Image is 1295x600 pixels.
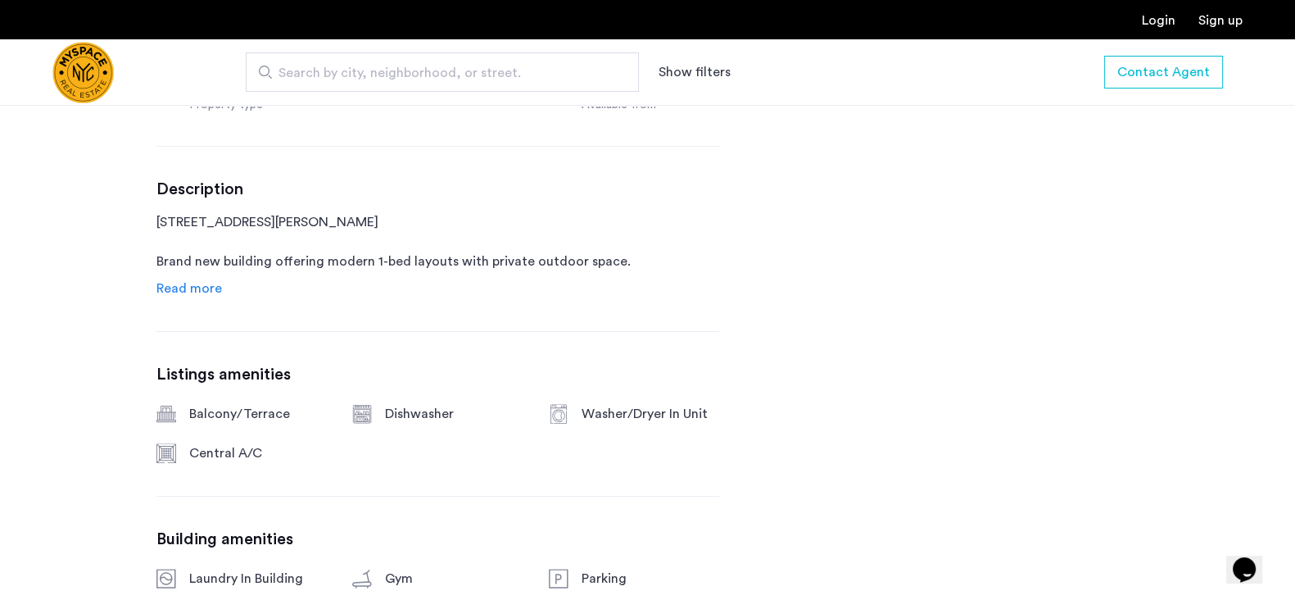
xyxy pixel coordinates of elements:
div: Parking [582,569,719,589]
span: Read more [156,282,222,295]
h3: Building amenities [156,530,719,549]
div: Laundry In Building [189,569,327,589]
h3: Description [156,180,719,199]
button: Show or hide filters [659,62,731,82]
input: Apartment Search [246,52,639,92]
span: Contact Agent [1117,62,1210,82]
a: Read info [156,279,222,298]
a: Registration [1198,14,1243,27]
span: Search by city, neighborhood, or street. [278,63,593,83]
div: Gym [385,569,523,589]
button: button [1104,56,1223,89]
a: Login [1142,14,1175,27]
div: Central A/C [189,443,327,463]
iframe: chat widget [1226,534,1279,584]
h3: Listings amenities [156,365,719,384]
div: Balcony/Terrace [189,404,327,424]
a: Cazamio Logo [52,42,114,103]
p: [STREET_ADDRESS][PERSON_NAME] Brand new building offering modern 1-bed layouts with private outdo... [156,212,719,271]
div: Washer/Dryer In Unit [582,404,719,424]
div: Dishwasher [385,404,523,424]
img: logo [52,42,114,103]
